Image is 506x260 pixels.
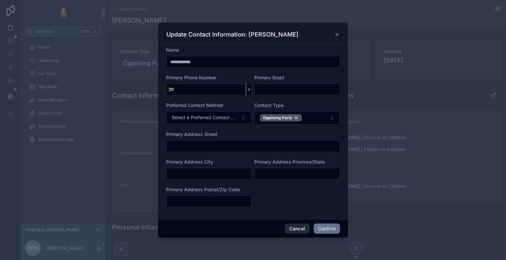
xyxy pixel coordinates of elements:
span: Preferred Contact Method [166,102,223,108]
span: Primary Address City [166,159,213,165]
span: Primary Address Province/State [254,159,325,165]
span: Opposing Party [263,115,292,120]
span: 🇿🇦 [168,86,174,93]
button: Cancel [285,223,309,234]
button: Select Button [166,84,176,95]
span: Primary Address Postal/Zip Code [166,187,240,192]
button: Confirm [314,223,340,234]
span: Primary Address Street [166,131,217,137]
button: Unselect 2 [260,114,302,121]
span: Primary Phone Number [166,75,216,80]
h3: Update Contact Information: [PERSON_NAME] [166,31,298,39]
span: Select a Preferred Contact Method [172,114,238,121]
span: Primary Email [254,75,284,80]
span: Contact Type [254,102,284,108]
button: Select Button [166,111,252,124]
button: Select Button [254,111,340,124]
span: Name [166,47,179,53]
